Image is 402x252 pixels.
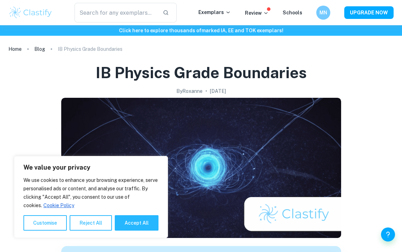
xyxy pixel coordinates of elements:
[319,9,327,16] h6: MN
[43,202,75,209] a: Cookie Policy
[8,44,22,54] a: Home
[8,6,53,20] img: Clastify logo
[14,156,168,238] div: We value your privacy
[23,163,158,172] p: We value your privacy
[283,10,302,15] a: Schools
[115,215,158,231] button: Accept All
[205,87,207,95] p: •
[245,9,269,17] p: Review
[61,98,341,238] img: IB Physics Grade Boundaries cover image
[344,6,394,19] button: UPGRADE NOW
[23,176,158,210] p: We use cookies to enhance your browsing experience, serve personalised ads or content, and analys...
[198,8,231,16] p: Exemplars
[96,62,307,83] h1: IB Physics Grade Boundaries
[34,44,45,54] a: Blog
[75,3,157,22] input: Search for any exemplars...
[23,215,67,231] button: Customise
[58,45,122,53] p: IB Physics Grade Boundaries
[176,87,203,95] h2: By Roxanne
[381,227,395,241] button: Help and Feedback
[1,27,401,34] h6: Click here to explore thousands of marked IA, EE and TOK exemplars !
[210,87,226,95] h2: [DATE]
[316,6,330,20] button: MN
[70,215,112,231] button: Reject All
